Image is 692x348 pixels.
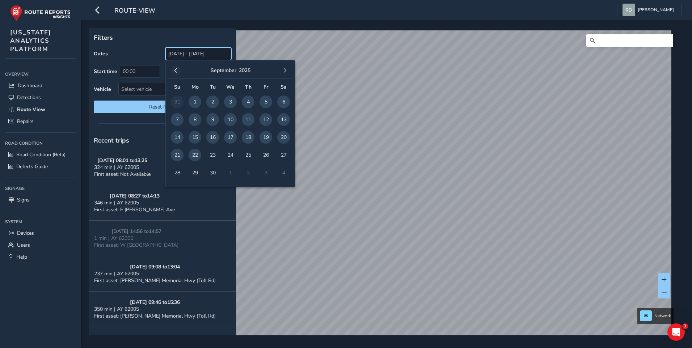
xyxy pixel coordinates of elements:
[94,101,231,113] button: Reset filters
[5,115,76,127] a: Repairs
[259,131,272,144] span: 19
[91,30,671,344] canvas: Map
[682,323,688,329] span: 1
[94,86,111,93] label: Vehicle
[206,96,219,108] span: 2
[94,164,139,171] span: 324 min | AY 62005
[171,131,183,144] span: 14
[189,131,201,144] span: 15
[206,166,219,179] span: 30
[277,131,290,144] span: 20
[89,256,236,292] button: [DATE] 09:08 to13:04237 min | AY 62005First asset: [PERSON_NAME] Memorial Hwy (Toll Rd)
[245,84,252,90] span: Th
[5,149,76,161] a: Road Condition (Beta)
[189,149,201,161] span: 22
[211,67,236,74] button: September
[171,166,183,179] span: 28
[94,136,129,145] span: Recent trips
[586,34,673,47] input: Search
[94,270,139,277] span: 237 min | AY 62005
[189,96,201,108] span: 1
[171,113,183,126] span: 7
[242,149,254,161] span: 25
[5,92,76,103] a: Detections
[17,196,30,203] span: Signs
[16,163,48,170] span: Defects Guide
[94,235,133,242] span: 1 min | AY 62005
[189,113,201,126] span: 8
[210,84,216,90] span: Tu
[277,149,290,161] span: 27
[10,28,51,53] span: [US_STATE] ANALYTICS PLATFORM
[174,84,180,90] span: Su
[5,194,76,206] a: Signs
[94,33,231,42] p: Filters
[5,80,76,92] a: Dashboard
[667,323,685,341] iframe: Intercom live chat
[263,84,268,90] span: Fr
[89,185,236,221] button: [DATE] 08:27 to14:13346 min | AY 62005First asset: E [PERSON_NAME] Ave
[94,313,216,319] span: First asset: [PERSON_NAME] Memorial Hwy (Toll Rd)
[130,263,180,270] strong: [DATE] 09:08 to 13:04
[10,5,71,21] img: rr logo
[5,183,76,194] div: Signage
[5,239,76,251] a: Users
[206,149,219,161] span: 23
[5,69,76,80] div: Overview
[224,131,237,144] span: 17
[16,254,27,260] span: Help
[94,50,108,57] label: Dates
[638,4,674,16] span: [PERSON_NAME]
[89,221,236,256] button: [DATE] 14:56 to14:571 min | AY 62005First asset: W [GEOGRAPHIC_DATA]
[242,96,254,108] span: 4
[5,216,76,227] div: System
[17,94,41,101] span: Detections
[5,103,76,115] a: Route View
[239,67,250,74] button: 2025
[94,306,139,313] span: 350 min | AY 62005
[97,157,147,164] strong: [DATE] 08:01 to 13:25
[97,334,147,341] strong: [DATE] 08:58 to 15:25
[94,68,117,75] label: Start time
[94,199,139,206] span: 346 min | AY 62005
[5,251,76,263] a: Help
[259,149,272,161] span: 26
[111,228,161,235] strong: [DATE] 14:56 to 14:57
[224,96,237,108] span: 3
[99,103,226,110] span: Reset filters
[242,113,254,126] span: 11
[130,299,180,306] strong: [DATE] 09:46 to 15:36
[224,149,237,161] span: 24
[94,242,178,249] span: First asset: W [GEOGRAPHIC_DATA]
[259,113,272,126] span: 12
[89,292,236,327] button: [DATE] 09:46 to15:36350 min | AY 62005First asset: [PERSON_NAME] Memorial Hwy (Toll Rd)
[242,131,254,144] span: 18
[206,113,219,126] span: 9
[119,83,219,95] div: Select vehicle
[18,82,42,89] span: Dashboard
[94,171,151,178] span: First asset: Not Available
[226,84,235,90] span: We
[5,138,76,149] div: Road Condition
[17,230,34,237] span: Devices
[94,277,216,284] span: First asset: [PERSON_NAME] Memorial Hwy (Toll Rd)
[654,313,671,319] span: Network
[277,113,290,126] span: 13
[224,113,237,126] span: 10
[280,84,287,90] span: Sa
[17,106,45,113] span: Route View
[16,151,66,158] span: Road Condition (Beta)
[206,131,219,144] span: 16
[89,150,236,185] button: [DATE] 08:01 to13:25324 min | AY 62005First asset: Not Available
[17,118,34,125] span: Repairs
[5,161,76,173] a: Defects Guide
[110,192,160,199] strong: [DATE] 08:27 to 14:13
[114,6,155,16] span: route-view
[5,227,76,239] a: Devices
[171,149,183,161] span: 21
[17,242,30,249] span: Users
[277,96,290,108] span: 6
[623,4,676,16] button: [PERSON_NAME]
[623,4,635,16] img: diamond-layout
[259,96,272,108] span: 5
